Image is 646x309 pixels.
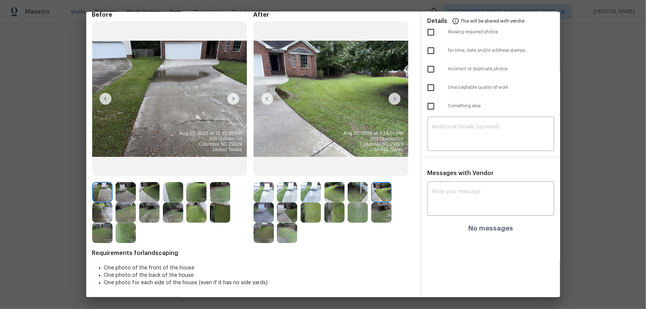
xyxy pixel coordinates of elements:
[461,12,525,30] span: This will be shared with vendor
[448,29,554,35] span: Missing required photos
[104,272,415,279] li: One photo of the back of the house
[422,97,560,115] div: Something else
[422,41,560,60] div: No time, date and/or address stamps
[254,11,415,19] span: After
[448,47,554,54] span: No time, date and/or address stamps
[100,93,111,105] img: left-chevron-button-url
[389,93,401,105] img: right-chevron-button-url
[428,170,494,176] span: Messages with Vendor
[227,93,239,105] img: right-chevron-button-url
[448,66,554,72] span: Incorrect or duplicate photos
[422,60,560,78] div: Incorrect or duplicate photos
[428,12,448,30] span: Details
[104,279,415,286] li: One photo for each side of the house (even if it has no side yards)
[448,103,554,109] span: Something else
[448,84,554,91] span: Unacceptable quality of work
[261,93,273,105] img: left-chevron-button-url
[422,23,560,41] div: Missing required photos
[92,249,415,257] span: Requirements for landscaping
[92,11,254,19] span: Before
[468,225,513,232] h4: No messages
[422,78,560,97] div: Unacceptable quality of work
[104,264,415,272] li: One photo of the front of the house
